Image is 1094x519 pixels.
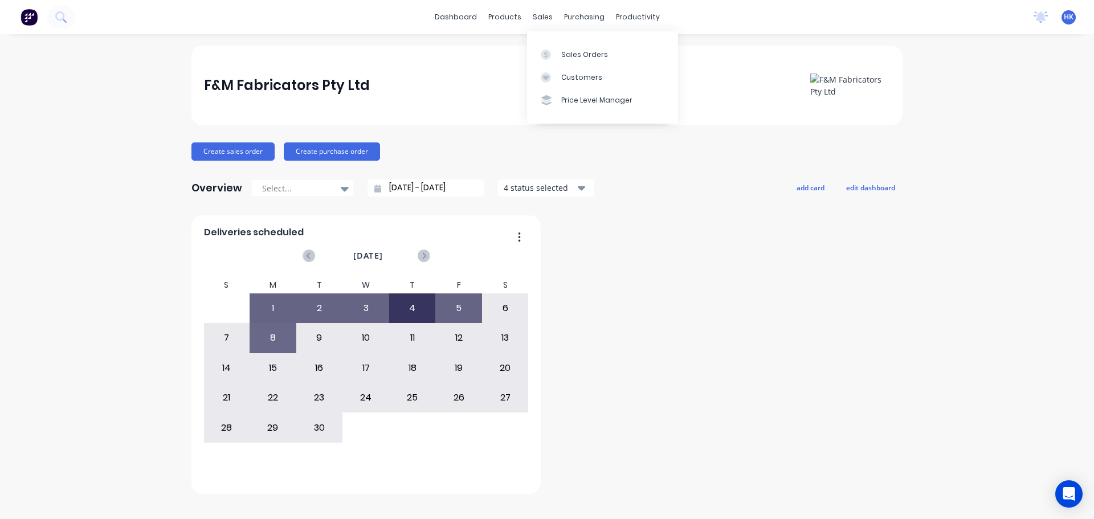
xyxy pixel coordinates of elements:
[483,324,528,352] div: 13
[250,294,296,322] div: 1
[436,294,481,322] div: 5
[1055,480,1083,508] div: Open Intercom Messenger
[297,354,342,382] div: 16
[250,413,296,442] div: 29
[204,226,304,239] span: Deliveries scheduled
[527,9,558,26] div: sales
[561,72,602,83] div: Customers
[297,294,342,322] div: 2
[561,50,608,60] div: Sales Orders
[436,324,481,352] div: 12
[296,277,343,293] div: T
[204,354,250,382] div: 14
[342,277,389,293] div: W
[204,324,250,352] div: 7
[504,182,575,194] div: 4 status selected
[343,383,389,412] div: 24
[482,277,529,293] div: S
[561,95,632,105] div: Price Level Manager
[250,277,296,293] div: M
[390,354,435,382] div: 18
[203,277,250,293] div: S
[558,9,610,26] div: purchasing
[21,9,38,26] img: Factory
[204,74,370,97] div: F&M Fabricators Pty Ltd
[250,324,296,352] div: 8
[343,354,389,382] div: 17
[390,324,435,352] div: 11
[390,294,435,322] div: 4
[810,73,890,97] img: F&M Fabricators Pty Ltd
[527,66,678,89] a: Customers
[435,277,482,293] div: F
[483,9,527,26] div: products
[390,383,435,412] div: 25
[483,294,528,322] div: 6
[250,383,296,412] div: 22
[297,413,342,442] div: 30
[429,9,483,26] a: dashboard
[191,142,275,161] button: Create sales order
[297,383,342,412] div: 23
[527,89,678,112] a: Price Level Manager
[527,43,678,66] a: Sales Orders
[436,354,481,382] div: 19
[204,383,250,412] div: 21
[389,277,436,293] div: T
[483,354,528,382] div: 20
[343,294,389,322] div: 3
[250,354,296,382] div: 15
[204,413,250,442] div: 28
[297,324,342,352] div: 9
[284,142,380,161] button: Create purchase order
[353,250,383,262] span: [DATE]
[1064,12,1073,22] span: HK
[483,383,528,412] div: 27
[191,177,242,199] div: Overview
[610,9,666,26] div: productivity
[436,383,481,412] div: 26
[343,324,389,352] div: 10
[497,179,594,197] button: 4 status selected
[839,180,903,195] button: edit dashboard
[789,180,832,195] button: add card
